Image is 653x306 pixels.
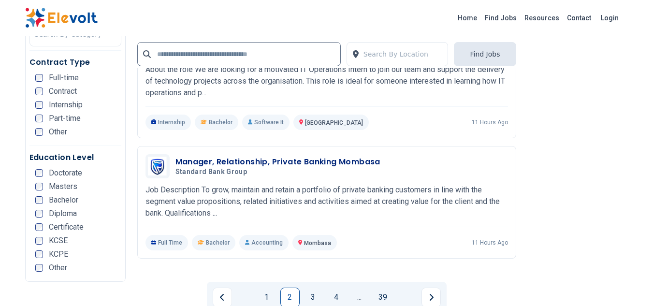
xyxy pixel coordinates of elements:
[35,250,43,258] input: KCPE
[472,118,508,126] p: 11 hours ago
[49,87,77,95] span: Contract
[35,196,43,204] input: Bachelor
[521,10,563,26] a: Resources
[35,237,43,245] input: KCSE
[145,235,189,250] p: Full Time
[595,8,624,28] a: Login
[605,260,653,306] iframe: Chat Widget
[148,157,167,175] img: Standard Bank Group
[209,118,232,126] span: Bachelor
[472,239,508,247] p: 11 hours ago
[49,223,84,231] span: Certificate
[145,64,508,99] p: About the role We are looking for a motivated IT Operations Intern to join our team and support t...
[175,168,247,176] span: Standard Bank Group
[49,101,83,109] span: Internship
[35,183,43,190] input: Masters
[35,223,43,231] input: Certificate
[49,183,77,190] span: Masters
[29,152,121,163] h5: Education Level
[29,57,121,68] h5: Contract Type
[49,169,82,177] span: Doctorate
[454,42,516,66] button: Find Jobs
[49,196,78,204] span: Bachelor
[175,156,380,168] h3: Manager, Relationship, Private Banking Mombasa
[49,74,79,82] span: Full-time
[563,10,595,26] a: Contact
[145,184,508,219] p: Job Description To grow, maintain and retain a portfolio of private banking customers in line wit...
[49,264,67,272] span: Other
[239,235,289,250] p: Accounting
[49,250,68,258] span: KCPE
[145,115,191,130] p: Internship
[242,115,290,130] p: Software It
[49,115,81,122] span: Part-time
[25,8,98,28] img: Elevolt
[35,115,43,122] input: Part-time
[49,128,67,136] span: Other
[35,128,43,136] input: Other
[206,239,230,247] span: Bachelor
[35,74,43,82] input: Full-time
[454,10,481,26] a: Home
[304,240,331,247] span: Mombasa
[49,237,68,245] span: KCSE
[35,169,43,177] input: Doctorate
[35,101,43,109] input: Internship
[305,119,363,126] span: [GEOGRAPHIC_DATA]
[35,210,43,218] input: Diploma
[145,154,508,250] a: Standard Bank GroupManager, Relationship, Private Banking MombasaStandard Bank GroupJob Descripti...
[481,10,521,26] a: Find Jobs
[35,87,43,95] input: Contract
[35,264,43,272] input: Other
[145,34,508,130] a: Burn ManufacturingIT Operations Project Management InternBurn ManufacturingAbout the role We are ...
[49,210,77,218] span: Diploma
